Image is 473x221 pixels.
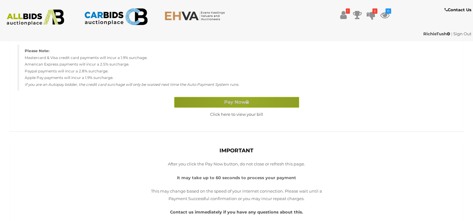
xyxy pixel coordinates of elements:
a: Contact us immediately if you have any questions about this. [170,209,303,214]
i: 11 [385,8,391,14]
strong: It may take up to 60 seconds to process your payment [177,175,296,180]
b: IMPORTANT [219,147,254,154]
blockquote: Mastercard & Visa credit card payments will incur a 1.9% surchage. American Express payments will... [18,45,455,91]
i: 2 [372,8,377,14]
b: Contact Us [445,7,471,12]
a: Contact Us [445,6,473,13]
a: RichieTush [423,31,451,36]
a: Sign Out [453,31,471,36]
p: After you click the Pay Now button, do not close or refresh this page. [151,160,322,168]
strong: RichieTush [423,31,450,36]
p: This may change based on the speed of your internet connection. Please wait until a Payment Succe... [151,188,322,202]
img: ALLBIDS.com.au [3,9,67,26]
a: Click here to view your bill [210,112,263,117]
strong: Please Note: [25,48,49,53]
em: If you are an Autopay bidder, the credit card surchage will only be waived next time the Auto Pay... [25,82,239,87]
img: CARBIDS.com.au [84,6,148,27]
span: | [451,31,452,36]
i: ! [346,8,350,14]
a: 2 [366,9,376,21]
button: Pay Now [174,97,299,108]
img: EHVA.com.au [164,11,228,21]
a: ! [339,9,348,21]
a: 11 [380,9,390,21]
